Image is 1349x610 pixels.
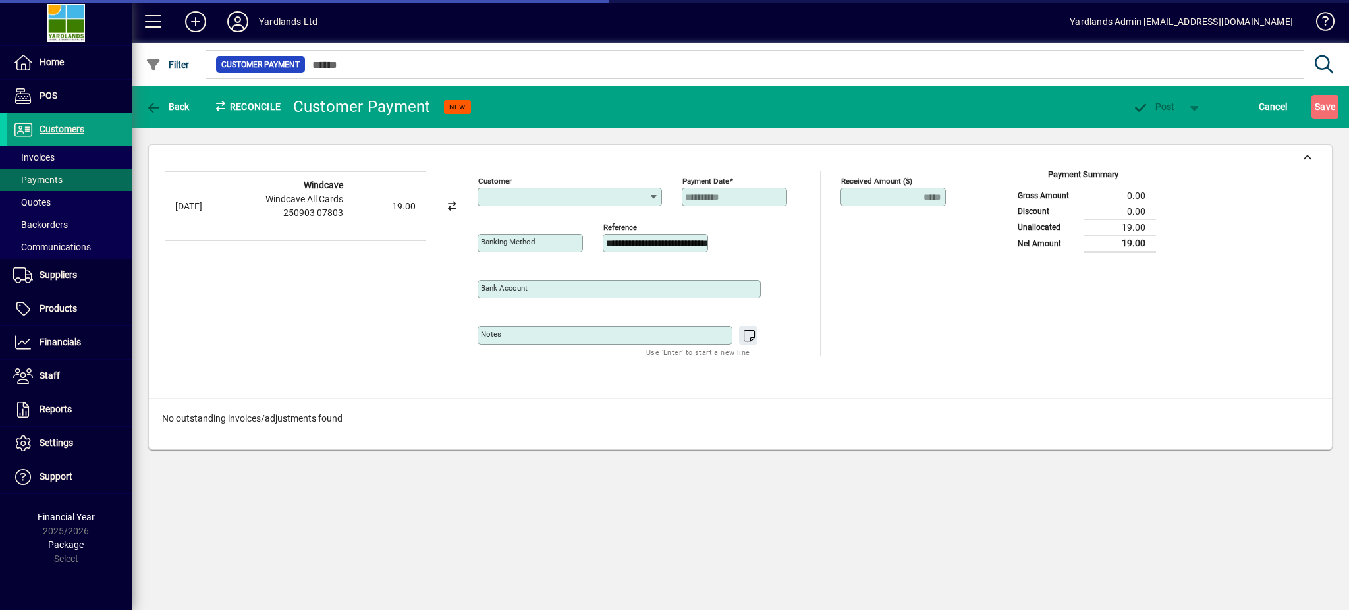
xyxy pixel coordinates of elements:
a: Quotes [7,191,132,213]
a: Products [7,292,132,325]
a: Staff [7,360,132,393]
a: Home [7,46,132,79]
span: P [1155,101,1161,112]
span: Invoices [13,152,55,163]
span: ave [1315,96,1335,117]
td: Gross Amount [1011,188,1084,204]
span: S [1315,101,1320,112]
span: Payments [13,175,63,185]
a: Financials [7,326,132,359]
div: 19.00 [350,200,416,213]
div: Yardlands Admin [EMAIL_ADDRESS][DOMAIN_NAME] [1070,11,1293,32]
td: Discount [1011,204,1084,219]
mat-label: Payment Date [682,177,729,186]
mat-label: Bank Account [481,283,528,292]
span: Package [48,540,84,550]
button: Cancel [1255,95,1291,119]
td: 0.00 [1084,204,1156,219]
mat-label: Received Amount ($) [841,177,912,186]
div: [DATE] [175,200,228,213]
span: Customer Payment [221,58,300,71]
span: Backorders [13,219,68,230]
span: Financials [40,337,81,347]
a: Support [7,460,132,493]
span: Back [146,101,190,112]
span: Windcave All Cards 250903 07803 [265,194,343,218]
mat-label: Reference [603,223,637,232]
span: Products [40,303,77,314]
span: Settings [40,437,73,448]
a: Reports [7,393,132,426]
span: POS [40,90,57,101]
td: 19.00 [1084,219,1156,235]
span: Reports [40,404,72,414]
span: Home [40,57,64,67]
a: Suppliers [7,259,132,292]
div: Customer Payment [293,96,431,117]
td: Net Amount [1011,235,1084,252]
span: Quotes [13,197,51,208]
a: Payments [7,169,132,191]
a: Knowledge Base [1306,3,1333,45]
a: Backorders [7,213,132,236]
button: Post [1126,95,1182,119]
span: Support [40,471,72,482]
app-page-header-button: Back [132,95,204,119]
span: Cancel [1259,96,1288,117]
button: Filter [142,53,193,76]
td: Unallocated [1011,219,1084,235]
span: Suppliers [40,269,77,280]
button: Add [175,10,217,34]
strong: Windcave [304,180,343,190]
app-page-summary-card: Payment Summary [1011,171,1156,253]
button: Save [1311,95,1338,119]
a: POS [7,80,132,113]
div: Yardlands Ltd [259,11,317,32]
button: Back [142,95,193,119]
div: Reconcile [204,96,283,117]
a: Invoices [7,146,132,169]
a: Communications [7,236,132,258]
td: 0.00 [1084,188,1156,204]
mat-hint: Use 'Enter' to start a new line [646,345,750,360]
mat-label: Notes [481,329,501,339]
div: Payment Summary [1011,168,1156,188]
td: 19.00 [1084,235,1156,252]
mat-label: Customer [478,177,512,186]
span: Communications [13,242,91,252]
div: No outstanding invoices/adjustments found [149,399,1332,439]
span: Filter [146,59,190,70]
span: Customers [40,124,84,134]
span: ost [1132,101,1175,112]
mat-label: Banking method [481,237,536,246]
button: Profile [217,10,259,34]
span: NEW [449,103,466,111]
span: Financial Year [38,512,95,522]
a: Settings [7,427,132,460]
span: Staff [40,370,60,381]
